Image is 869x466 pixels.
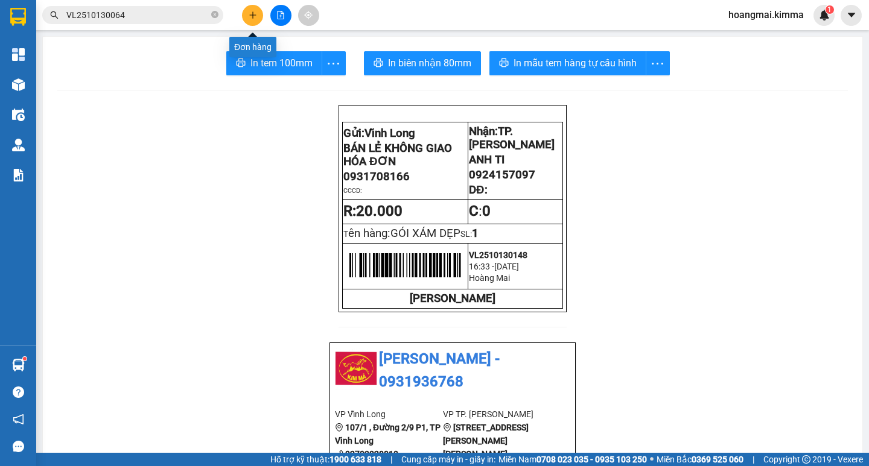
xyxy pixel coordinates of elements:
[211,10,218,21] span: close-circle
[66,8,209,22] input: Tìm tên, số ĐT hoặc mã đơn
[12,169,25,181] img: solution-icon
[469,153,505,166] span: ANH TI
[249,11,257,19] span: plus
[469,250,527,260] span: VL2510130148
[364,127,415,140] span: Vĩnh Long
[335,423,441,446] b: 107/1 , Đường 2/9 P1, TP Vĩnh Long
[13,386,24,398] span: question-circle
[498,453,647,466] span: Miền Nam
[719,7,813,22] span: hoangmai.kimma
[472,227,479,240] span: 1
[356,203,403,219] span: 20.000
[390,453,392,466] span: |
[390,227,460,240] span: GÓI XÁM DẸP
[469,203,479,219] strong: C
[388,55,471,71] span: In biên nhận 80mm
[10,8,26,26] img: logo-vxr
[298,5,319,26] button: aim
[469,262,494,271] span: 16:33 -
[343,127,415,140] span: Gửi:
[469,168,535,181] span: 0924157097
[443,423,529,459] b: [STREET_ADDRESS][PERSON_NAME][PERSON_NAME]
[23,357,27,361] sup: 1
[657,453,743,466] span: Miền Bắc
[819,10,830,20] img: icon-new-feature
[846,10,857,20] span: caret-down
[826,5,834,14] sup: 1
[211,11,218,18] span: close-circle
[494,262,519,271] span: [DATE]
[335,348,377,390] img: logo.jpg
[343,203,403,219] strong: R:
[401,453,495,466] span: Cung cấp máy in - giấy in:
[827,5,832,14] span: 1
[12,139,25,151] img: warehouse-icon
[499,58,509,69] span: printer
[443,408,551,421] li: VP TP. [PERSON_NAME]
[343,170,410,183] span: 0931708166
[12,359,25,371] img: warehouse-icon
[469,125,555,151] span: TP. [PERSON_NAME]
[469,183,487,197] span: DĐ:
[650,457,654,462] span: ⚪️
[482,203,491,219] span: 0
[489,51,646,75] button: printerIn mẫu tem hàng tự cấu hình
[236,58,246,69] span: printer
[460,229,472,239] span: SL:
[753,453,754,466] span: |
[242,5,263,26] button: plus
[469,273,510,283] span: Hoàng Mai
[13,414,24,425] span: notification
[276,11,285,19] span: file-add
[250,55,313,71] span: In tem 100mm
[50,11,59,19] span: search
[329,455,381,464] strong: 1900 633 818
[469,203,491,219] span: :
[802,455,810,464] span: copyright
[514,55,637,71] span: In mẫu tem hàng tự cấu hình
[345,449,398,459] b: 02703828818
[364,51,481,75] button: printerIn biên nhận 80mm
[348,227,460,240] span: ên hàng:
[335,348,570,393] li: [PERSON_NAME] - 0931936768
[646,56,669,71] span: more
[410,292,495,305] strong: [PERSON_NAME]
[322,51,346,75] button: more
[536,455,647,464] strong: 0708 023 035 - 0935 103 250
[374,58,383,69] span: printer
[335,450,343,458] span: phone
[304,11,313,19] span: aim
[322,56,345,71] span: more
[229,37,276,57] div: Đơn hàng
[12,78,25,91] img: warehouse-icon
[335,408,443,421] li: VP Vĩnh Long
[343,229,460,239] span: T
[12,109,25,121] img: warehouse-icon
[469,125,555,151] span: Nhận:
[443,423,451,432] span: environment
[12,48,25,61] img: dashboard-icon
[841,5,862,26] button: caret-down
[343,142,452,168] span: BÁN LẺ KHÔNG GIAO HÓA ĐƠN
[270,5,291,26] button: file-add
[646,51,670,75] button: more
[692,455,743,464] strong: 0369 525 060
[270,453,381,466] span: Hỗ trợ kỹ thuật:
[226,51,322,75] button: printerIn tem 100mm
[343,187,362,195] span: CCCD:
[335,423,343,432] span: environment
[13,441,24,452] span: message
